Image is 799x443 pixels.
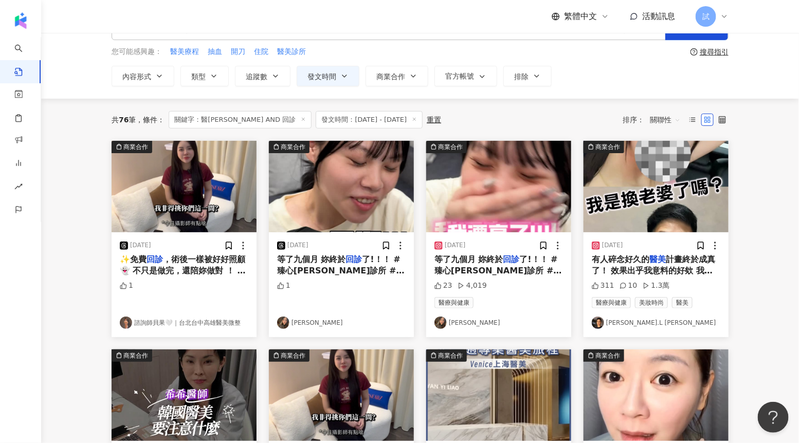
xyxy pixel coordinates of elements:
[564,11,597,22] span: 繁體中文
[112,66,174,86] button: 內容形式
[445,241,466,250] div: [DATE]
[254,47,268,57] span: 住院
[277,281,290,291] div: 1
[376,72,405,81] span: 商業合作
[170,47,199,57] span: 醫美療程
[592,317,604,329] img: KOL Avatar
[169,111,312,128] span: 關鍵字：醫[PERSON_NAME] AND 回診
[297,66,359,86] button: 發文時間
[702,11,710,22] span: 試
[602,241,623,250] div: [DATE]
[366,66,428,86] button: 商業合作
[592,254,649,264] span: 有人碎念好久的
[277,46,306,58] button: 醫美診所
[346,254,362,264] mark: 回診
[123,350,148,361] div: 商業合作
[434,254,562,287] span: 了!！！ #臻心[PERSON_NAME]診所 #臻心[PERSON_NAME] #台北
[281,142,305,152] div: 商業合作
[584,349,729,441] img: post-image
[595,350,620,361] div: 商業合作
[119,116,129,124] span: 76
[120,254,246,275] span: ，術後一樣被好好照顧👻 不只是做完，還陪妳做對 ！ #
[12,12,29,29] img: logo icon
[120,281,133,291] div: 1
[650,112,681,128] span: 關聯性
[649,254,666,264] mark: 醫美
[277,47,306,57] span: 醫美診所
[592,281,614,291] div: 311
[112,349,257,441] img: post-image
[434,254,503,264] span: 等了九個月 妳終於
[170,46,199,58] button: 醫美療程
[191,72,206,81] span: 類型
[642,11,675,21] span: 活動訊息
[120,317,248,329] a: KOL Avatar諮詢師貝果🤍｜台北台中高雄醫美微整
[120,317,132,329] img: KOL Avatar
[147,254,163,264] mark: 回診
[445,72,474,80] span: 官方帳號
[623,112,686,128] div: 排序：
[643,281,670,291] div: 1.3萬
[287,241,308,250] div: [DATE]
[112,116,136,124] div: 共 筆
[120,254,147,264] span: ✨免費
[691,48,698,56] span: question-circle
[269,349,414,441] button: 商業合作
[700,48,729,56] div: 搜尋指引
[307,72,336,81] span: 發文時間
[180,66,229,86] button: 類型
[112,349,257,441] button: 商業合作
[130,241,151,250] div: [DATE]
[427,116,441,124] div: 重置
[112,47,162,57] span: 您可能感興趣：
[231,47,245,57] span: 開刀
[207,46,223,58] button: 抽血
[112,141,257,232] button: 商業合作
[316,111,423,128] span: 發文時間：[DATE] - [DATE]
[281,350,305,361] div: 商業合作
[503,254,520,264] mark: 回診
[277,317,406,329] a: KOL Avatar[PERSON_NAME]
[434,317,447,329] img: KOL Avatar
[269,349,414,441] img: post-image
[208,47,222,57] span: 抽血
[438,350,463,361] div: 商業合作
[514,72,529,81] span: 排除
[595,142,620,152] div: 商業合作
[584,141,729,232] button: 商業合作
[434,66,497,86] button: 官方帳號
[14,37,35,77] a: search
[635,297,668,308] span: 美妝時尚
[269,141,414,232] button: 商業合作
[592,297,631,308] span: 醫療與健康
[123,142,148,152] div: 商業合作
[277,317,289,329] img: KOL Avatar
[112,141,257,232] img: post-image
[438,142,463,152] div: 商業合作
[426,349,571,441] button: 商業合作
[253,46,269,58] button: 住院
[620,281,638,291] div: 10
[434,317,563,329] a: KOL Avatar[PERSON_NAME]
[584,141,729,232] img: post-image
[136,116,165,124] span: 條件 ：
[434,297,474,308] span: 醫療與健康
[235,66,290,86] button: 追蹤數
[458,281,487,291] div: 4,019
[758,402,789,433] iframe: Help Scout Beacon - Open
[426,141,571,232] img: post-image
[269,141,414,232] img: post-image
[277,254,346,264] span: 等了九個月 妳終於
[14,176,23,199] span: rise
[503,66,552,86] button: 排除
[426,141,571,232] button: 商業合作
[246,72,267,81] span: 追蹤數
[277,254,405,287] span: 了!！！ #臻心[PERSON_NAME]診所 #臻心[PERSON_NAME] #台北
[426,349,571,441] img: post-image
[434,281,452,291] div: 23
[592,317,720,329] a: KOL Avatar[PERSON_NAME].L [PERSON_NAME]
[672,297,693,308] span: 醫美
[584,349,729,441] button: 商業合作
[122,72,151,81] span: 內容形式
[230,46,246,58] button: 開刀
